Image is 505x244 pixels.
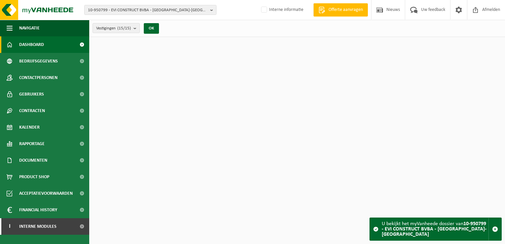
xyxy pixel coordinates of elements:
span: Product Shop [19,169,49,185]
span: Dashboard [19,36,44,53]
div: U bekijkt het myVanheede dossier van [382,218,488,240]
a: Offerte aanvragen [313,3,368,17]
span: Vestigingen [96,23,131,33]
span: Kalender [19,119,40,136]
strong: 10-950799 - EVI CONSTRUCT BVBA - [GEOGRAPHIC_DATA]-[GEOGRAPHIC_DATA] [382,221,486,237]
span: Gebruikers [19,86,44,102]
span: Bedrijfsgegevens [19,53,58,69]
span: Contracten [19,102,45,119]
button: OK [144,23,159,34]
span: Financial History [19,202,57,218]
label: Interne informatie [260,5,303,15]
count: (15/15) [117,26,131,30]
span: Offerte aanvragen [327,7,365,13]
span: Documenten [19,152,47,169]
span: Interne modules [19,218,57,235]
span: I [7,218,13,235]
span: Rapportage [19,136,45,152]
span: Navigatie [19,20,40,36]
button: 10-950799 - EVI CONSTRUCT BVBA - [GEOGRAPHIC_DATA]-[GEOGRAPHIC_DATA] [84,5,216,15]
span: Contactpersonen [19,69,58,86]
span: Acceptatievoorwaarden [19,185,73,202]
button: Vestigingen(15/15) [93,23,140,33]
span: 10-950799 - EVI CONSTRUCT BVBA - [GEOGRAPHIC_DATA]-[GEOGRAPHIC_DATA] [88,5,208,15]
